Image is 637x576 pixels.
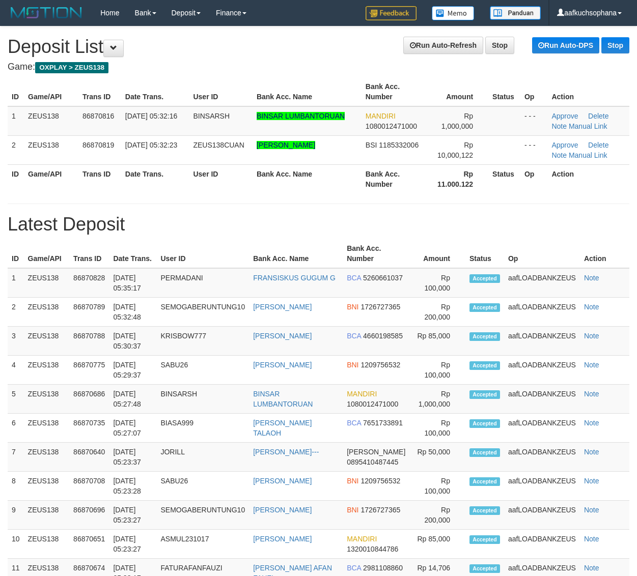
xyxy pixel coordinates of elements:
[109,472,156,501] td: [DATE] 05:23:28
[125,141,177,149] span: [DATE] 05:32:23
[584,274,599,282] a: Note
[257,141,315,149] a: [PERSON_NAME]
[588,112,608,120] a: Delete
[584,361,599,369] a: Note
[347,564,361,572] span: BCA
[253,535,312,543] a: [PERSON_NAME]
[156,239,249,268] th: User ID
[109,327,156,356] td: [DATE] 05:30:37
[69,443,109,472] td: 86870640
[24,443,70,472] td: ZEUS138
[193,112,230,120] span: BINSARSH
[156,530,249,559] td: ASMUL231017
[347,390,377,398] span: MANDIRI
[347,506,358,514] span: BNI
[78,77,121,106] th: Trans ID
[469,303,500,312] span: Accepted
[363,332,403,340] span: 4660198585
[8,530,24,559] td: 10
[520,106,547,136] td: - - -
[24,530,70,559] td: ZEUS138
[69,356,109,385] td: 86870775
[488,164,520,193] th: Status
[109,443,156,472] td: [DATE] 05:23:37
[24,239,70,268] th: Game/API
[8,77,24,106] th: ID
[347,535,377,543] span: MANDIRI
[441,112,473,130] span: Rp 1,000,000
[347,545,398,553] span: 1320010844786
[8,356,24,385] td: 4
[432,6,475,20] img: Button%20Memo.svg
[410,443,465,472] td: Rp 50,000
[8,385,24,414] td: 5
[69,327,109,356] td: 86870788
[109,356,156,385] td: [DATE] 05:29:37
[156,414,249,443] td: BIASA999
[82,141,114,149] span: 86870819
[69,298,109,327] td: 86870789
[584,419,599,427] a: Note
[8,164,24,193] th: ID
[347,274,361,282] span: BCA
[410,298,465,327] td: Rp 200,000
[504,239,580,268] th: Op
[69,530,109,559] td: 86870651
[8,135,24,164] td: 2
[490,6,541,20] img: panduan.png
[24,298,70,327] td: ZEUS138
[69,385,109,414] td: 86870686
[504,385,580,414] td: aafLOADBANKZEUS
[343,239,410,268] th: Bank Acc. Number
[504,268,580,298] td: aafLOADBANKZEUS
[8,472,24,501] td: 8
[485,37,514,54] a: Stop
[361,477,400,485] span: 1209756532
[8,414,24,443] td: 6
[437,141,473,159] span: Rp 10,000,122
[8,5,85,20] img: MOTION_logo.png
[366,122,417,130] span: 1080012471000
[347,419,361,427] span: BCA
[520,164,547,193] th: Op
[156,501,249,530] td: SEMOGABERUNTUNG10
[465,239,504,268] th: Status
[520,135,547,164] td: - - -
[363,419,403,427] span: 7651733891
[504,327,580,356] td: aafLOADBANKZEUS
[156,472,249,501] td: SABU26
[257,112,345,120] a: BINSAR LUMBANTORUAN
[347,448,405,456] span: [PERSON_NAME]
[588,141,608,149] a: Delete
[347,361,358,369] span: BNI
[347,303,358,311] span: BNI
[410,356,465,385] td: Rp 100,000
[8,106,24,136] td: 1
[121,164,189,193] th: Date Trans.
[469,332,500,341] span: Accepted
[69,472,109,501] td: 86870708
[8,62,629,72] h4: Game:
[410,472,465,501] td: Rp 100,000
[584,448,599,456] a: Note
[24,77,78,106] th: Game/API
[569,151,607,159] a: Manual Link
[366,112,396,120] span: MANDIRI
[410,414,465,443] td: Rp 100,000
[584,564,599,572] a: Note
[403,37,483,54] a: Run Auto-Refresh
[156,268,249,298] td: PERMADANI
[253,477,312,485] a: [PERSON_NAME]
[24,385,70,414] td: ZEUS138
[469,390,500,399] span: Accepted
[69,501,109,530] td: 86870696
[469,448,500,457] span: Accepted
[362,164,430,193] th: Bank Acc. Number
[24,472,70,501] td: ZEUS138
[469,361,500,370] span: Accepted
[35,62,108,73] span: OXPLAY > ZEUS138
[109,414,156,443] td: [DATE] 05:27:07
[253,303,312,311] a: [PERSON_NAME]
[189,164,252,193] th: User ID
[156,443,249,472] td: JORILL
